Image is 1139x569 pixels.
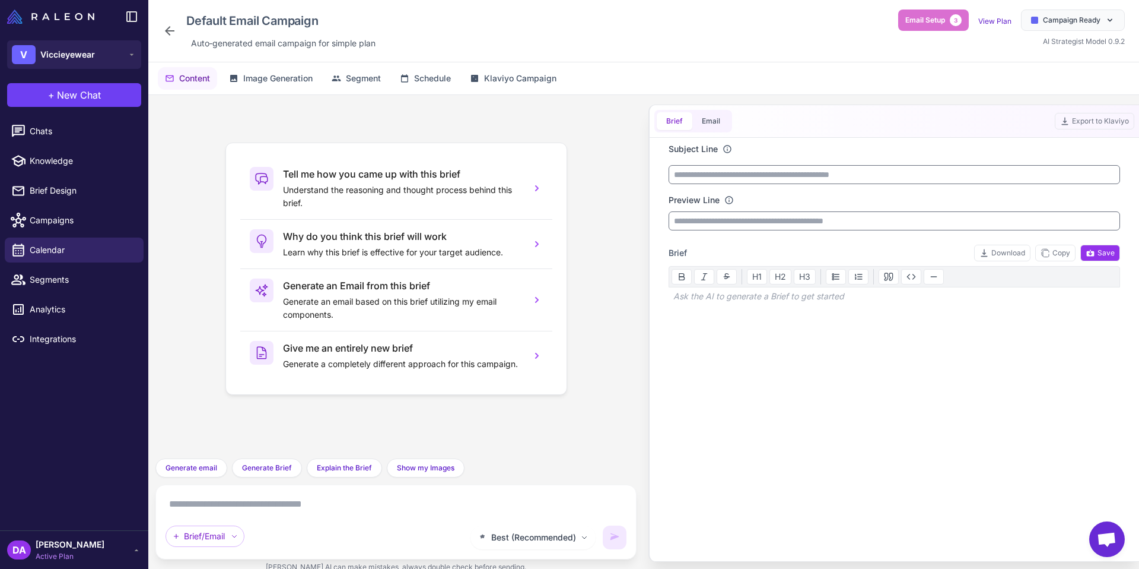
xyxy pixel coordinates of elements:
span: New Chat [57,88,101,102]
button: Generate email [155,459,227,478]
a: Analytics [5,297,144,322]
span: Email Setup [905,15,945,26]
span: Segment [346,72,381,85]
label: Preview Line [669,194,720,207]
button: Klaviyo Campaign [463,67,564,90]
div: Open chat [1089,521,1125,557]
a: Segments [5,267,144,292]
button: Explain the Brief [307,459,382,478]
button: Email [692,112,730,130]
button: Email Setup3 [898,10,969,31]
span: Campaigns [30,214,134,227]
p: Learn why this brief is effective for your target audience. [283,246,521,259]
button: Save [1080,245,1120,261]
div: Click to edit description [186,34,380,52]
a: Chats [5,119,144,144]
a: Campaigns [5,208,144,233]
span: Segments [30,273,134,286]
p: Understand the reasoning and thought process behind this brief. [283,184,521,210]
span: Campaign Ready [1043,15,1100,26]
a: Knowledge [5,148,144,173]
span: Brief Design [30,184,134,197]
span: Copy [1041,248,1070,258]
div: Ask the AI to generate a Brief to get started [669,287,1120,305]
span: Klaviyo Campaign [484,72,556,85]
button: Copy [1035,245,1076,261]
button: H2 [769,269,791,284]
button: +New Chat [7,83,141,107]
button: Content [158,67,217,90]
button: Schedule [393,67,458,90]
span: Explain the Brief [317,463,372,473]
a: View Plan [978,17,1011,26]
a: Calendar [5,238,144,263]
span: Generate Brief [242,463,292,473]
p: Generate a completely different approach for this campaign. [283,358,521,371]
a: Brief Design [5,178,144,203]
div: Brief/Email [166,526,244,547]
span: Auto‑generated email campaign for simple plan [191,37,376,50]
button: Image Generation [222,67,320,90]
button: Generate Brief [232,459,302,478]
span: Generate email [166,463,217,473]
h3: Generate an Email from this brief [283,279,521,293]
button: H1 [747,269,767,284]
button: Show my Images [387,459,464,478]
span: Knowledge [30,154,134,167]
span: + [48,88,55,102]
div: V [12,45,36,64]
button: Download [974,245,1030,261]
span: Content [179,72,210,85]
button: Export to Klaviyo [1055,113,1134,129]
label: Subject Line [669,143,718,156]
div: DA [7,540,31,559]
div: Click to edit campaign name [182,10,380,32]
span: Integrations [30,333,134,346]
span: Brief [669,246,687,260]
h3: Why do you think this brief will work [283,229,521,244]
span: Schedule [414,72,451,85]
span: Save [1086,248,1115,258]
span: Image Generation [243,72,313,85]
button: VViccieyewear [7,40,141,69]
img: Raleon Logo [7,10,94,24]
p: Generate an email based on this brief utilizing my email components. [283,295,521,321]
span: AI Strategist Model 0.9.2 [1043,37,1125,46]
h3: Give me an entirely new brief [283,341,521,355]
span: 3 [950,14,962,26]
span: Calendar [30,244,134,257]
button: H3 [794,269,816,284]
span: Chats [30,125,134,138]
span: Viccieyewear [40,48,95,61]
a: Integrations [5,327,144,352]
span: [PERSON_NAME] [36,538,104,551]
button: Segment [324,67,388,90]
button: Best (Recommended) [470,526,596,549]
a: Raleon Logo [7,10,99,24]
span: Active Plan [36,551,104,562]
span: Show my Images [397,463,454,473]
button: Brief [657,112,692,130]
h3: Tell me how you came up with this brief [283,167,521,181]
span: Best (Recommended) [491,531,576,544]
span: Analytics [30,303,134,316]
